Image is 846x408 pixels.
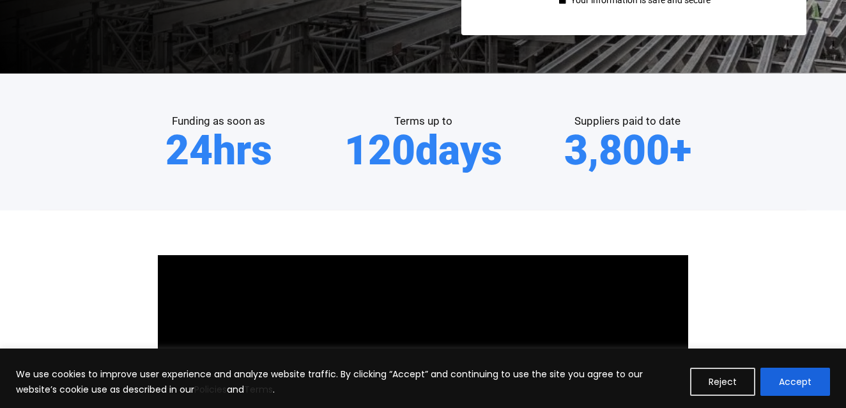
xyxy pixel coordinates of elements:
[564,130,670,171] span: 3,800
[194,383,227,396] a: Policies
[16,366,681,397] p: We use cookies to improve user experience and analyze website traffic. By clicking “Accept” and c...
[670,130,724,171] span: +
[760,368,830,396] button: Accept
[394,114,452,127] span: Terms up to
[415,130,519,171] span: days
[165,130,213,171] span: 24
[344,130,415,171] span: 120
[574,114,681,127] span: Suppliers paid to date
[244,383,273,396] a: Terms
[213,130,315,171] span: hrs
[690,368,755,396] button: Reject
[172,114,265,127] span: Funding as soon as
